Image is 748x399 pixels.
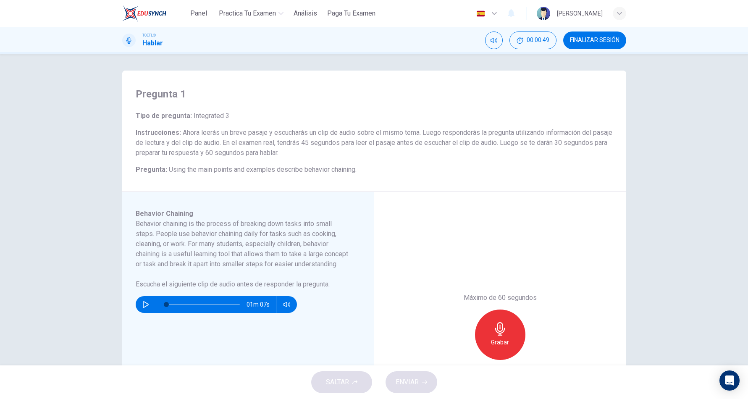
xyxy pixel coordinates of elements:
[136,129,612,157] span: Ahora leerás un breve pasaje y escucharás un clip de audio sobre el mismo tema. Luego responderás...
[136,111,613,121] h6: Tipo de pregunta :
[185,6,212,21] button: Panel
[464,293,537,303] h6: Máximo de 60 segundos
[557,8,603,18] div: [PERSON_NAME]
[475,310,525,360] button: Grabar
[247,296,276,313] span: 01m 07s
[136,87,613,101] h4: Pregunta 1
[169,165,357,173] span: Using the main points and examples describe behavior chaining.
[491,337,509,347] h6: Grabar
[190,8,207,18] span: Panel
[142,32,156,38] span: TOEFL®
[537,7,550,20] img: Profile picture
[192,112,229,120] span: Integrated 3
[122,5,166,22] img: EduSynch logo
[509,31,556,49] div: Ocultar
[136,210,193,218] span: Behavior Chaining
[219,8,276,18] span: Practica tu examen
[475,10,486,17] img: es
[136,279,350,289] h6: Escucha el siguiente clip de audio antes de responder la pregunta :
[327,8,375,18] span: Paga Tu Examen
[570,37,619,44] span: FINALIZAR SESIÓN
[290,6,320,21] button: Análisis
[142,38,163,48] h1: Hablar
[136,165,613,175] h6: Pregunta :
[122,5,186,22] a: EduSynch logo
[485,31,503,49] div: Silenciar
[136,219,350,269] h6: Behavior chaining is the process of breaking down tasks into small steps. People use behavior cha...
[527,37,549,44] span: 00:00:49
[719,370,740,391] div: Open Intercom Messenger
[563,31,626,49] button: FINALIZAR SESIÓN
[294,8,317,18] span: Análisis
[136,128,613,158] h6: Instrucciones :
[509,31,556,49] button: 00:00:49
[215,6,287,21] button: Practica tu examen
[324,6,379,21] button: Paga Tu Examen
